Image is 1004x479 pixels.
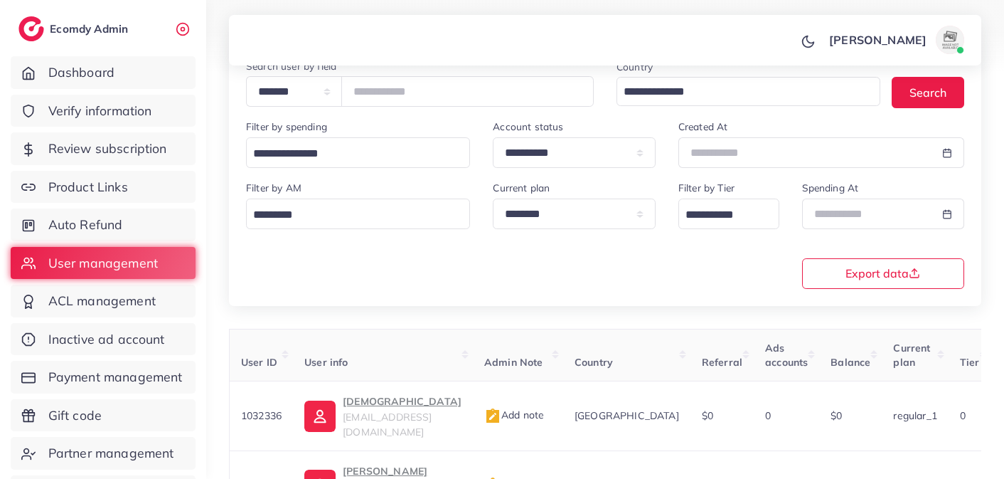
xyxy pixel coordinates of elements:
[248,204,452,226] input: Search for option
[343,411,432,438] span: [EMAIL_ADDRESS][DOMAIN_NAME]
[246,181,301,195] label: Filter by AM
[831,409,842,422] span: $0
[18,16,44,41] img: logo
[960,356,980,369] span: Tier
[343,393,461,410] p: [DEMOGRAPHIC_DATA]
[892,77,964,107] button: Search
[246,137,470,168] div: Search for option
[11,132,196,165] a: Review subscription
[893,409,936,422] span: regular_1
[893,342,930,369] span: Current plan
[11,209,196,241] a: Auto Refund
[11,285,196,317] a: ACL management
[11,399,196,432] a: Gift code
[678,181,735,195] label: Filter by Tier
[48,178,128,196] span: Product Links
[48,292,156,310] span: ACL management
[493,181,550,195] label: Current plan
[678,199,779,229] div: Search for option
[678,120,728,134] label: Created At
[50,22,132,36] h2: Ecomdy Admin
[48,330,165,349] span: Inactive ad account
[575,409,679,422] span: [GEOGRAPHIC_DATA]
[11,247,196,280] a: User management
[48,102,152,120] span: Verify information
[304,401,336,432] img: ic-user-info.36bf1079.svg
[619,81,862,103] input: Search for option
[616,77,880,106] div: Search for option
[11,171,196,204] a: Product Links
[702,409,713,422] span: $0
[304,356,348,369] span: User info
[936,26,964,54] img: avatar
[11,56,196,89] a: Dashboard
[802,181,859,195] label: Spending At
[304,393,461,439] a: [DEMOGRAPHIC_DATA][EMAIL_ADDRESS][DOMAIN_NAME]
[702,356,742,369] span: Referral
[765,342,808,369] span: Ads accounts
[493,120,563,134] label: Account status
[11,437,196,470] a: Partner management
[48,140,167,158] span: Review subscription
[18,16,132,41] a: logoEcomdy Admin
[48,216,123,234] span: Auto Refund
[11,323,196,356] a: Inactive ad account
[248,143,452,165] input: Search for option
[246,120,327,134] label: Filter by spending
[829,31,926,48] p: [PERSON_NAME]
[11,361,196,394] a: Payment management
[241,356,277,369] span: User ID
[484,408,501,425] img: admin_note.cdd0b510.svg
[680,204,761,226] input: Search for option
[48,63,114,82] span: Dashboard
[575,356,613,369] span: Country
[11,95,196,127] a: Verify information
[246,199,470,229] div: Search for option
[48,254,158,273] span: User management
[241,409,282,422] span: 1032336
[802,258,965,289] button: Export data
[845,268,920,279] span: Export data
[765,409,771,422] span: 0
[48,406,102,425] span: Gift code
[484,409,544,421] span: Add note
[48,444,174,463] span: Partner management
[484,356,543,369] span: Admin Note
[831,356,870,369] span: Balance
[821,26,970,54] a: [PERSON_NAME]avatar
[960,409,966,422] span: 0
[48,368,183,386] span: Payment management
